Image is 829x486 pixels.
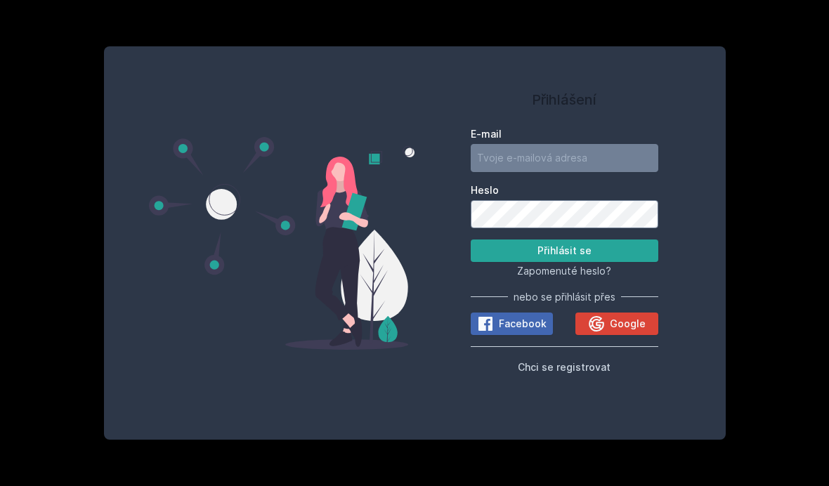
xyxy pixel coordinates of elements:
span: Chci se registrovat [518,361,611,373]
button: Chci se registrovat [518,358,611,375]
input: Tvoje e-mailová adresa [471,144,658,172]
span: Zapomenuté heslo? [517,265,611,277]
button: Google [575,313,658,335]
h1: Přihlášení [471,89,658,110]
button: Facebook [471,313,553,335]
label: Heslo [471,183,658,197]
span: Facebook [499,317,547,331]
button: Přihlásit se [471,239,658,262]
span: nebo se přihlásit přes [514,290,615,304]
label: E-mail [471,127,658,141]
span: Google [610,317,646,331]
